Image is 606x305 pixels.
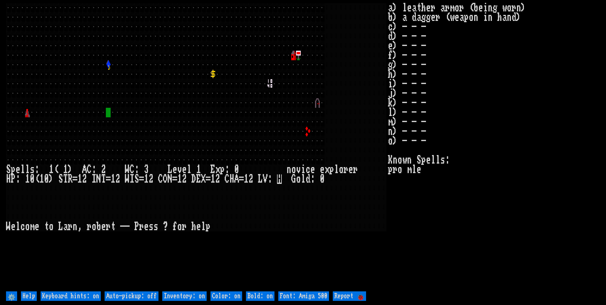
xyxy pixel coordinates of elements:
div: R [68,174,73,184]
div: e [310,165,315,174]
div: l [334,165,339,174]
div: C [225,174,229,184]
div: e [348,165,353,174]
div: C [158,174,163,184]
div: ? [163,222,168,231]
div: L [58,222,63,231]
div: r [87,222,92,231]
div: e [35,222,39,231]
div: 2 [248,174,253,184]
div: H [6,174,11,184]
input: Keyboard hints: on [41,291,101,301]
div: 2 [115,174,120,184]
div: ) [68,165,73,174]
div: e [182,165,187,174]
div: e [16,165,20,174]
div: 1 [177,174,182,184]
div: = [206,174,210,184]
div: : [92,165,96,174]
div: c [20,222,25,231]
div: L [168,165,172,174]
div: 1 [210,174,215,184]
div: m [30,222,35,231]
div: 2 [215,174,220,184]
div: T [101,174,106,184]
div: o [177,222,182,231]
input: ⚙️ [6,291,17,301]
div: e [320,165,325,174]
div: 0 [234,165,239,174]
stats: a) leather armor (being worn) b) a dagger (weapon in hand) c) - - - d) - - - e) - - - f) - - - g)... [388,3,600,290]
div: l [201,222,206,231]
input: Auto-pickup: off [105,291,158,301]
input: Color: on [210,291,242,301]
div: 2 [149,174,153,184]
div: = [106,174,111,184]
div: I [92,174,96,184]
div: l [16,222,20,231]
div: 1 [49,165,54,174]
div: T [63,174,68,184]
div: G [291,174,296,184]
div: = [73,174,77,184]
div: r [344,165,348,174]
div: : [16,174,20,184]
div: 1 [63,165,68,174]
div: ) [49,174,54,184]
div: e [196,222,201,231]
div: 0 [30,174,35,184]
div: 0 [320,174,325,184]
div: H [229,174,234,184]
div: 1 [39,174,44,184]
div: ( [54,165,58,174]
div: : [35,165,39,174]
div: o [49,222,54,231]
input: Help [21,291,37,301]
div: C [130,165,134,174]
div: S [6,165,11,174]
div: = [139,174,144,184]
div: s [149,222,153,231]
div: p [220,165,225,174]
div: o [339,165,344,174]
div: x [325,165,329,174]
div: e [172,165,177,174]
div: f [172,222,177,231]
div: P [11,174,16,184]
div: o [25,222,30,231]
div: i [301,165,306,174]
div: n [287,165,291,174]
div: l [301,174,306,184]
div: 1 [111,174,115,184]
div: 3 [144,165,149,174]
div: V [263,174,268,184]
div: W [125,165,130,174]
div: 1 [244,174,248,184]
div: 1 [25,174,30,184]
div: p [329,165,334,174]
div: E [210,165,215,174]
div: v [296,165,301,174]
div: o [296,174,301,184]
div: 2 [82,174,87,184]
div: v [177,165,182,174]
input: Bold: on [246,291,274,301]
div: 2 [182,174,187,184]
input: Font: Amiga 500 [278,291,329,301]
div: 2 [101,165,106,174]
div: X [201,174,206,184]
div: A [82,165,87,174]
div: e [11,222,16,231]
div: = [239,174,244,184]
div: D [191,174,196,184]
div: 1 [144,174,149,184]
div: e [144,222,149,231]
div: l [25,165,30,174]
div: - [120,222,125,231]
div: e [101,222,106,231]
div: : [225,165,229,174]
div: C [87,165,92,174]
div: s [153,222,158,231]
div: W [6,222,11,231]
div: l [20,165,25,174]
